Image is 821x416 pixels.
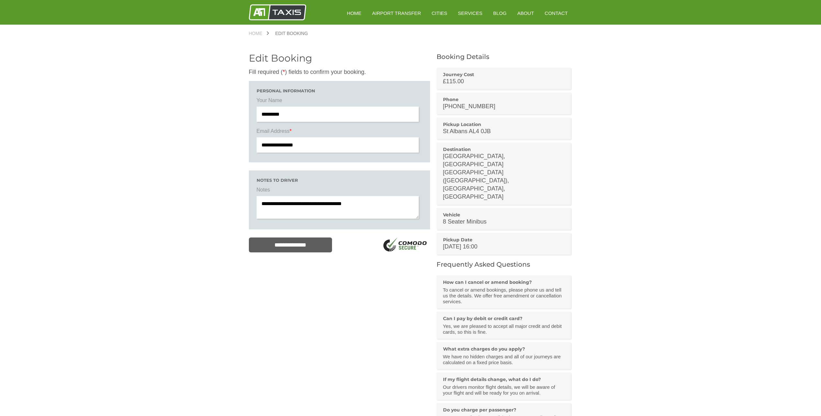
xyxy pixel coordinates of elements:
a: HOME [342,5,366,21]
a: Edit Booking [269,31,315,36]
h2: Frequently Asked Questions [437,261,572,268]
h3: Personal Information [257,89,422,93]
p: 8 Seater Minibus [443,218,565,226]
p: To cancel or amend bookings, please phone us and tell us the details. We offer free amendment or ... [443,287,565,305]
h3: Notes to driver [257,178,422,182]
p: Yes, we are pleased to accept all major credit and debit cards, so this is fine. [443,323,565,335]
p: We have no hidden charges and all of our journeys are calculated on a fixed price basis. [443,354,565,365]
p: Fill required ( ) fields to confirm your booking. [249,68,430,76]
h3: Destination [443,146,565,152]
a: Home [249,31,269,36]
a: Cities [427,5,452,21]
p: £115.00 [443,77,565,86]
h2: Edit Booking [249,53,430,63]
p: [GEOGRAPHIC_DATA], [GEOGRAPHIC_DATA] [GEOGRAPHIC_DATA] ([GEOGRAPHIC_DATA]), [GEOGRAPHIC_DATA], [G... [443,152,565,201]
h3: Do you charge per passenger? [443,407,565,413]
h3: Vehicle [443,212,565,218]
h2: Booking Details [437,53,572,60]
h3: Journey Cost [443,72,565,77]
a: Contact [540,5,572,21]
a: Airport Transfer [368,5,426,21]
p: St Albans AL4 0JB [443,127,565,135]
p: Our drivers monitor flight details, we will be aware of your flight and will be ready for you on ... [443,384,565,396]
p: [DATE] 16:00 [443,243,565,251]
h3: What extra charges do you apply? [443,346,565,352]
p: [PHONE_NUMBER] [443,102,565,110]
h3: If my flight details change, what do I do? [443,376,565,382]
label: Email Address [257,128,422,137]
a: Blog [489,5,511,21]
img: SSL Logo [381,237,430,253]
h3: How can I cancel or amend booking? [443,279,565,285]
h3: Pickup Date [443,237,565,243]
a: Services [453,5,487,21]
h3: Phone [443,97,565,102]
label: Your Name [257,97,422,107]
label: Notes [257,186,422,196]
img: A1 Taxis [249,4,306,20]
a: About [513,5,538,21]
h3: Pickup Location [443,121,565,127]
h3: Can I pay by debit or credit card? [443,316,565,321]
